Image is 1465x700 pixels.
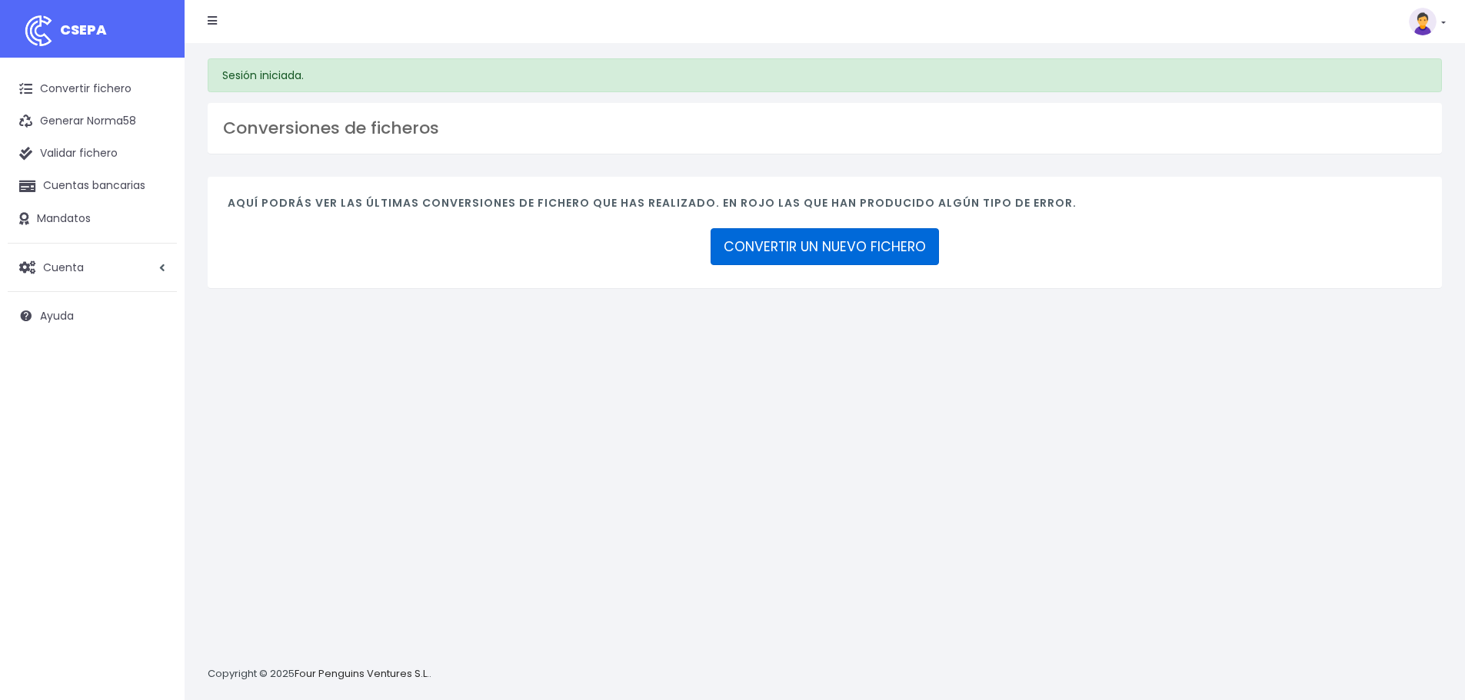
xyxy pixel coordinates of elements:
img: logo [19,12,58,50]
a: Cuenta [8,251,177,284]
a: Mandatos [8,203,177,235]
a: Cuentas bancarias [8,170,177,202]
p: Copyright © 2025 . [208,666,431,682]
a: Ayuda [8,300,177,332]
a: Convertir fichero [8,73,177,105]
div: Sesión iniciada. [208,58,1442,92]
h3: Conversiones de ficheros [223,118,1427,138]
img: profile [1409,8,1437,35]
span: Ayuda [40,308,74,323]
a: Four Penguins Ventures S.L. [295,666,429,681]
a: Validar fichero [8,138,177,170]
a: CONVERTIR UN NUEVO FICHERO [711,228,939,265]
a: Generar Norma58 [8,105,177,138]
span: CSEPA [60,20,107,39]
h4: Aquí podrás ver las últimas conversiones de fichero que has realizado. En rojo las que han produc... [228,197,1422,217]
span: Cuenta [43,259,84,274]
